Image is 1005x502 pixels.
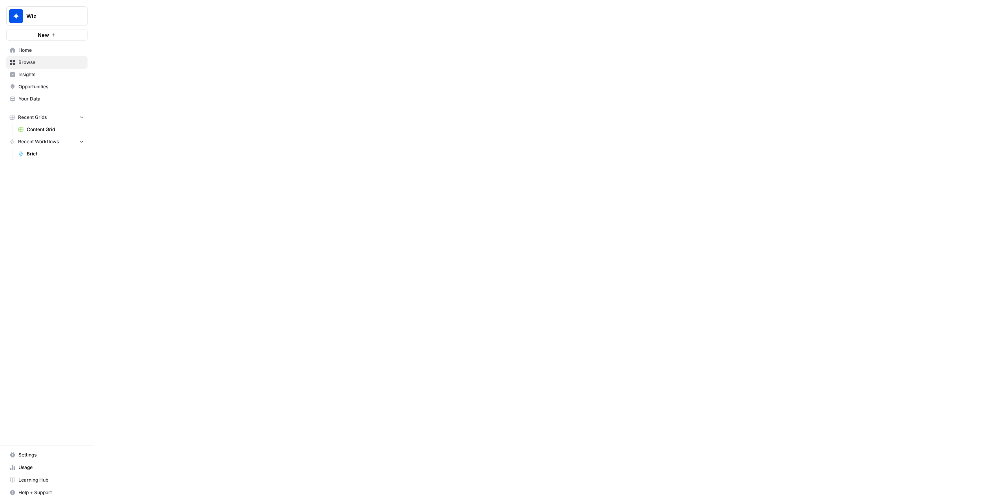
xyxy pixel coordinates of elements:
[18,451,84,458] span: Settings
[15,148,88,160] a: Brief
[6,68,88,81] a: Insights
[6,29,88,41] button: New
[18,464,84,471] span: Usage
[6,44,88,57] a: Home
[6,461,88,474] a: Usage
[6,136,88,148] button: Recent Workflows
[6,486,88,499] button: Help + Support
[6,56,88,69] a: Browse
[6,93,88,105] a: Your Data
[18,138,59,145] span: Recent Workflows
[18,83,84,90] span: Opportunities
[27,126,84,133] span: Content Grid
[6,449,88,461] a: Settings
[18,489,84,496] span: Help + Support
[18,114,47,121] span: Recent Grids
[18,47,84,54] span: Home
[27,150,84,157] span: Brief
[15,123,88,136] a: Content Grid
[18,71,84,78] span: Insights
[6,111,88,123] button: Recent Grids
[6,474,88,486] a: Learning Hub
[18,95,84,102] span: Your Data
[18,476,84,484] span: Learning Hub
[18,59,84,66] span: Browse
[26,12,74,20] span: Wiz
[9,9,23,23] img: Wiz Logo
[6,80,88,93] a: Opportunities
[6,6,88,26] button: Workspace: Wiz
[38,31,49,39] span: New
